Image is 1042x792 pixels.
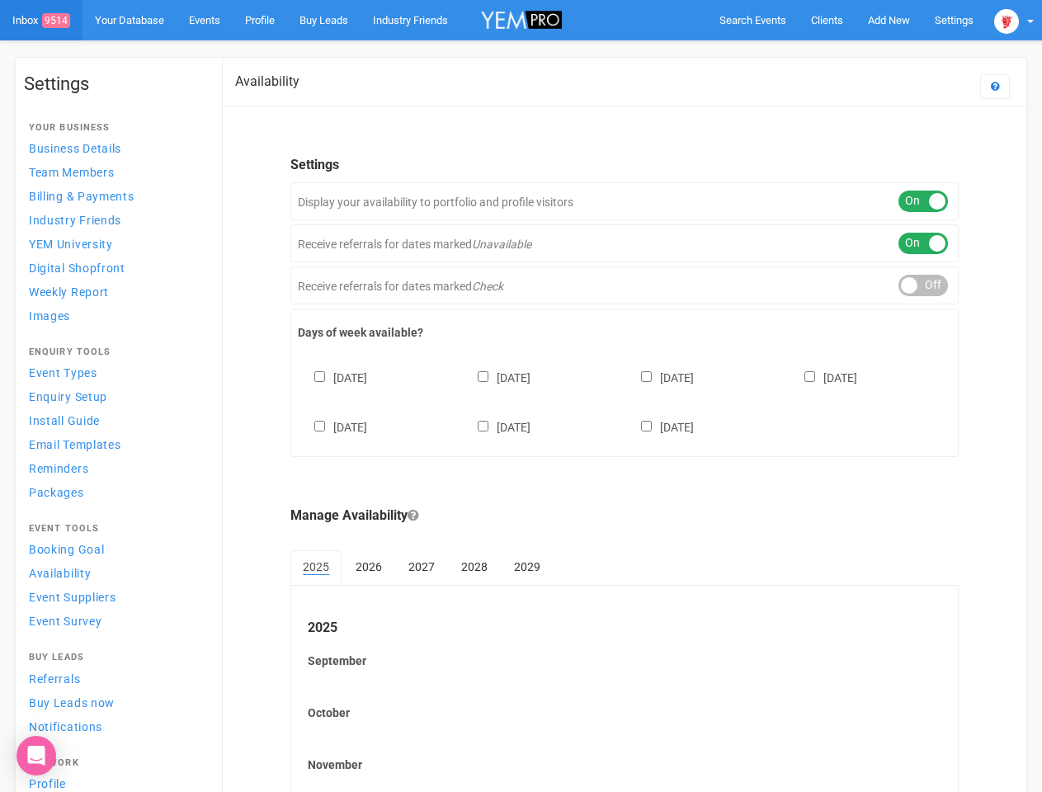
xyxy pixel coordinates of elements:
[449,550,500,583] a: 2028
[29,142,121,155] span: Business Details
[29,347,200,357] h4: Enquiry Tools
[308,653,941,669] label: September
[24,280,205,303] a: Weekly Report
[719,14,786,26] span: Search Events
[314,371,325,382] input: [DATE]
[29,262,125,275] span: Digital Shopfront
[290,156,959,175] legend: Settings
[24,538,205,560] a: Booking Goal
[29,438,121,451] span: Email Templates
[472,238,531,251] em: Unavailable
[24,209,205,231] a: Industry Friends
[343,550,394,583] a: 2026
[24,610,205,632] a: Event Survey
[290,266,959,304] div: Receive referrals for dates marked
[290,224,959,262] div: Receive referrals for dates marked
[314,421,325,431] input: [DATE]
[308,757,941,773] label: November
[29,238,113,251] span: YEM University
[24,257,205,279] a: Digital Shopfront
[641,371,652,382] input: [DATE]
[29,390,107,403] span: Enquiry Setup
[24,137,205,159] a: Business Details
[811,14,843,26] span: Clients
[29,462,88,475] span: Reminders
[24,667,205,690] a: Referrals
[298,368,367,386] label: [DATE]
[29,543,104,556] span: Booking Goal
[29,567,91,580] span: Availability
[502,550,553,583] a: 2029
[625,368,694,386] label: [DATE]
[396,550,447,583] a: 2027
[788,368,857,386] label: [DATE]
[24,457,205,479] a: Reminders
[24,586,205,608] a: Event Suppliers
[24,715,205,738] a: Notifications
[298,324,951,341] label: Days of week available?
[641,421,652,431] input: [DATE]
[298,417,367,436] label: [DATE]
[29,309,70,323] span: Images
[868,14,910,26] span: Add New
[24,161,205,183] a: Team Members
[994,9,1019,34] img: open-uri20250107-2-1pbi2ie
[29,524,200,534] h4: Event Tools
[804,371,815,382] input: [DATE]
[24,185,205,207] a: Billing & Payments
[625,417,694,436] label: [DATE]
[29,414,100,427] span: Install Guide
[42,13,70,28] span: 9514
[290,182,959,220] div: Display your availability to portfolio and profile visitors
[29,758,200,768] h4: Network
[308,705,941,721] label: October
[290,550,342,585] a: 2025
[24,361,205,384] a: Event Types
[29,190,134,203] span: Billing & Payments
[461,368,530,386] label: [DATE]
[478,371,488,382] input: [DATE]
[290,507,959,526] legend: Manage Availability
[17,736,56,775] div: Open Intercom Messenger
[29,720,102,733] span: Notifications
[478,421,488,431] input: [DATE]
[29,615,101,628] span: Event Survey
[461,417,530,436] label: [DATE]
[29,591,116,604] span: Event Suppliers
[29,285,109,299] span: Weekly Report
[24,562,205,584] a: Availability
[29,166,114,179] span: Team Members
[24,233,205,255] a: YEM University
[29,366,97,379] span: Event Types
[308,619,941,638] legend: 2025
[29,123,200,133] h4: Your Business
[24,433,205,455] a: Email Templates
[24,385,205,408] a: Enquiry Setup
[24,304,205,327] a: Images
[29,653,200,662] h4: Buy Leads
[235,74,299,89] h2: Availability
[472,280,503,293] em: Check
[29,486,84,499] span: Packages
[24,481,205,503] a: Packages
[24,74,205,94] h1: Settings
[24,409,205,431] a: Install Guide
[24,691,205,714] a: Buy Leads now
